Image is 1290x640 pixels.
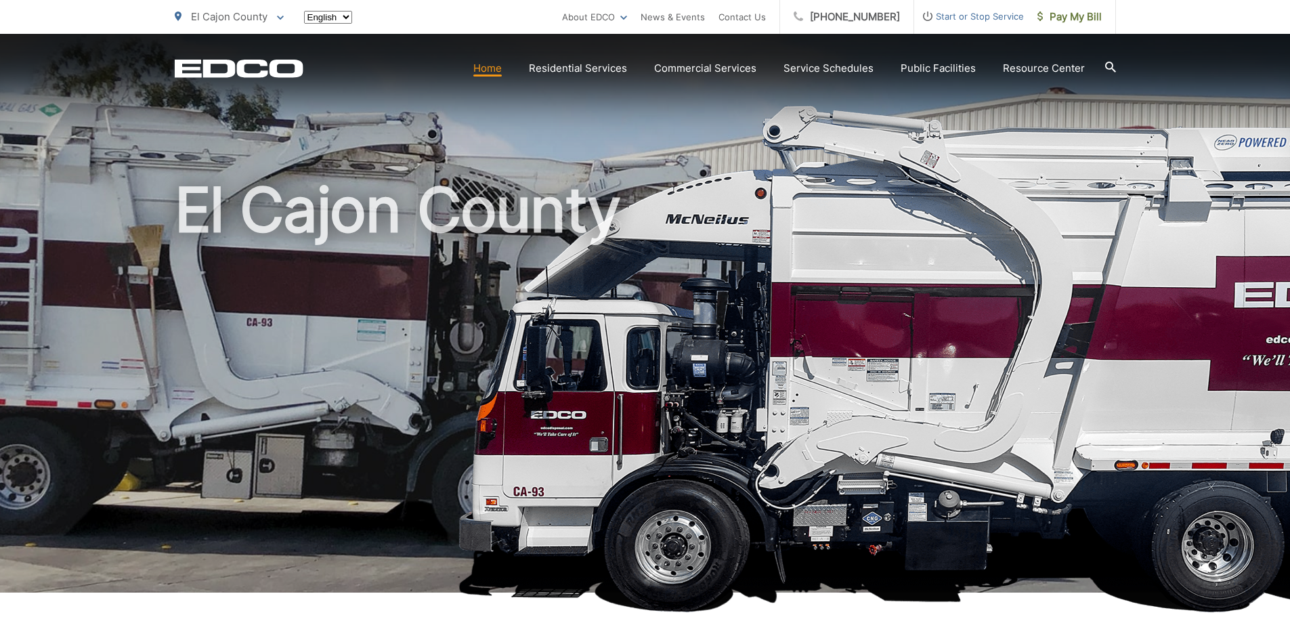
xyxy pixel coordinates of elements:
a: About EDCO [562,9,627,25]
span: El Cajon County [191,10,267,23]
a: Public Facilities [901,60,976,77]
a: Service Schedules [783,60,874,77]
a: Contact Us [718,9,766,25]
select: Select a language [304,11,352,24]
a: Residential Services [529,60,627,77]
a: Resource Center [1003,60,1085,77]
h1: El Cajon County [175,176,1116,605]
span: Pay My Bill [1037,9,1102,25]
a: Commercial Services [654,60,756,77]
a: Home [473,60,502,77]
a: News & Events [641,9,705,25]
a: EDCD logo. Return to the homepage. [175,59,303,78]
